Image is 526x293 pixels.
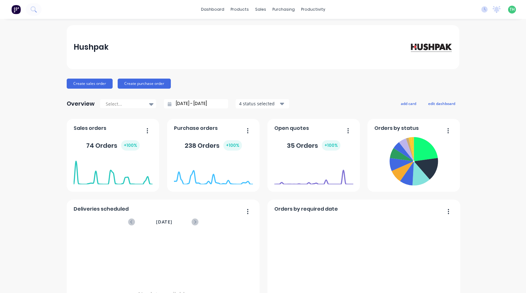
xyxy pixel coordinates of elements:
[198,5,227,14] a: dashboard
[67,79,113,89] button: Create sales order
[374,124,419,132] span: Orders by status
[11,5,21,14] img: Factory
[239,100,279,107] div: 4 status selected
[74,124,106,132] span: Sales orders
[74,205,129,213] span: Deliveries scheduled
[86,140,140,151] div: 74 Orders
[236,99,289,108] button: 4 status selected
[408,41,452,53] img: Hushpak
[298,5,328,14] div: productivity
[269,5,298,14] div: purchasing
[424,99,459,108] button: edit dashboard
[252,5,269,14] div: sales
[67,97,95,110] div: Overview
[274,124,309,132] span: Open quotes
[74,41,109,53] div: Hushpak
[185,140,242,151] div: 238 Orders
[156,218,172,225] span: [DATE]
[227,5,252,14] div: products
[397,99,420,108] button: add card
[510,7,515,12] span: TH
[223,140,242,151] div: + 100 %
[322,140,340,151] div: + 100 %
[118,79,171,89] button: Create purchase order
[287,140,340,151] div: 35 Orders
[174,124,218,132] span: Purchase orders
[121,140,140,151] div: + 100 %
